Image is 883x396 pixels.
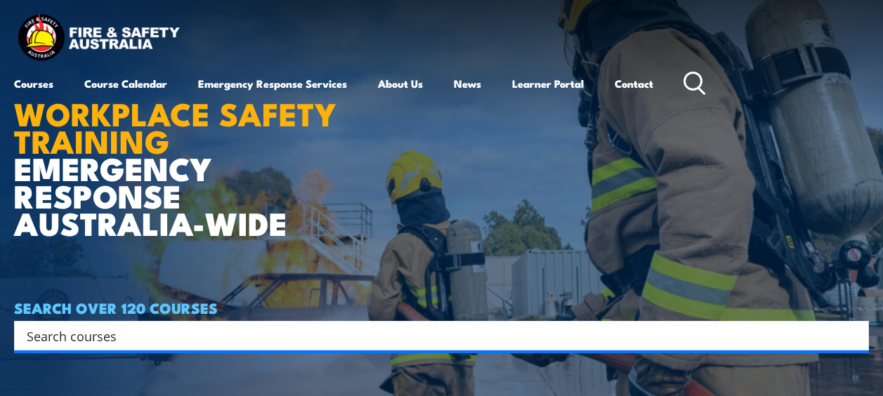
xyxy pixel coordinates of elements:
a: Emergency Response Services [198,67,347,100]
a: Courses [14,67,53,100]
input: Search input [27,325,838,346]
form: Search form [30,326,841,345]
a: Course Calendar [84,67,167,100]
a: About Us [378,67,423,100]
strong: WORKPLACE SAFETY TRAINING [14,88,336,164]
h4: SEARCH OVER 120 COURSES [14,300,869,315]
a: Learner Portal [512,67,584,100]
a: News [454,67,481,100]
h1: EMERGENCY RESPONSE AUSTRALIA-WIDE [14,64,358,237]
button: Search magnifier button [844,326,864,345]
a: Contact [615,67,653,100]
